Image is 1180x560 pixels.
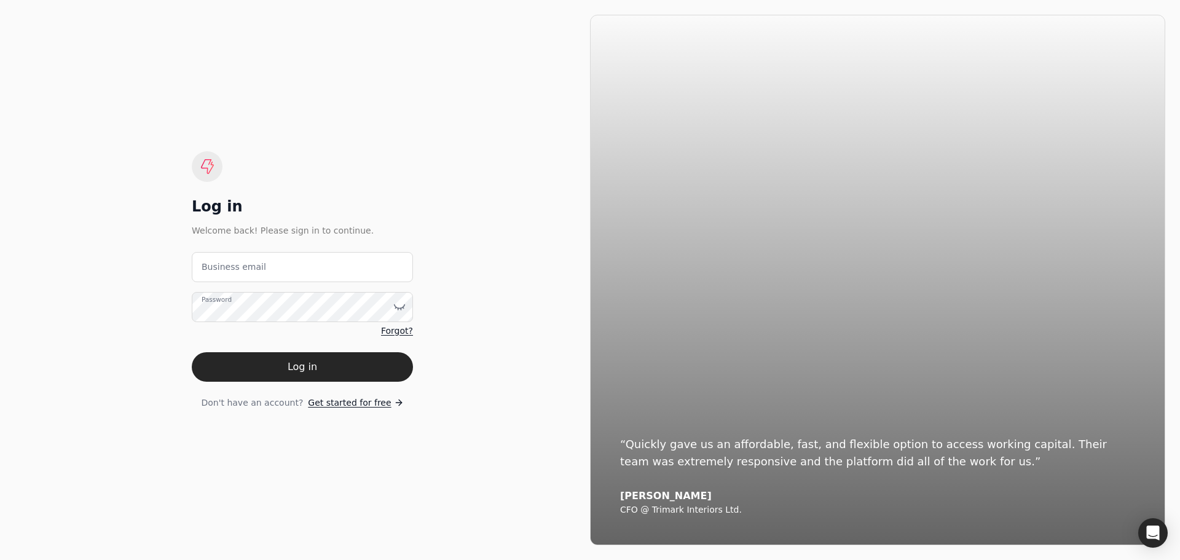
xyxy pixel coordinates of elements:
div: Welcome back! Please sign in to continue. [192,224,413,237]
label: Business email [202,261,266,274]
span: Don't have an account? [201,396,303,409]
div: Log in [192,197,413,216]
a: Forgot? [381,325,413,337]
label: Password [202,294,232,304]
a: Get started for free [308,396,403,409]
div: “Quickly gave us an affordable, fast, and flexible option to access working capital. Their team w... [620,436,1135,470]
div: CFO @ Trimark Interiors Ltd. [620,505,1135,516]
button: Log in [192,352,413,382]
div: Open Intercom Messenger [1138,518,1168,548]
div: [PERSON_NAME] [620,490,1135,502]
span: Get started for free [308,396,391,409]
